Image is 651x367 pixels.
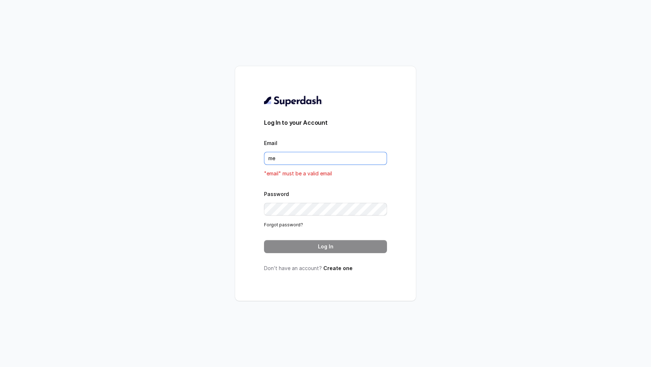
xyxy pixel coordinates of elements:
[264,265,387,272] p: Don’t have an account?
[264,169,387,178] p: "email" must be a valid email
[264,222,303,227] a: Forgot password?
[264,191,289,197] label: Password
[264,140,277,146] label: Email
[264,240,387,253] button: Log In
[264,95,322,107] img: light.svg
[264,118,387,127] h3: Log In to your Account
[323,265,353,271] a: Create one
[264,152,387,165] input: youremail@example.com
